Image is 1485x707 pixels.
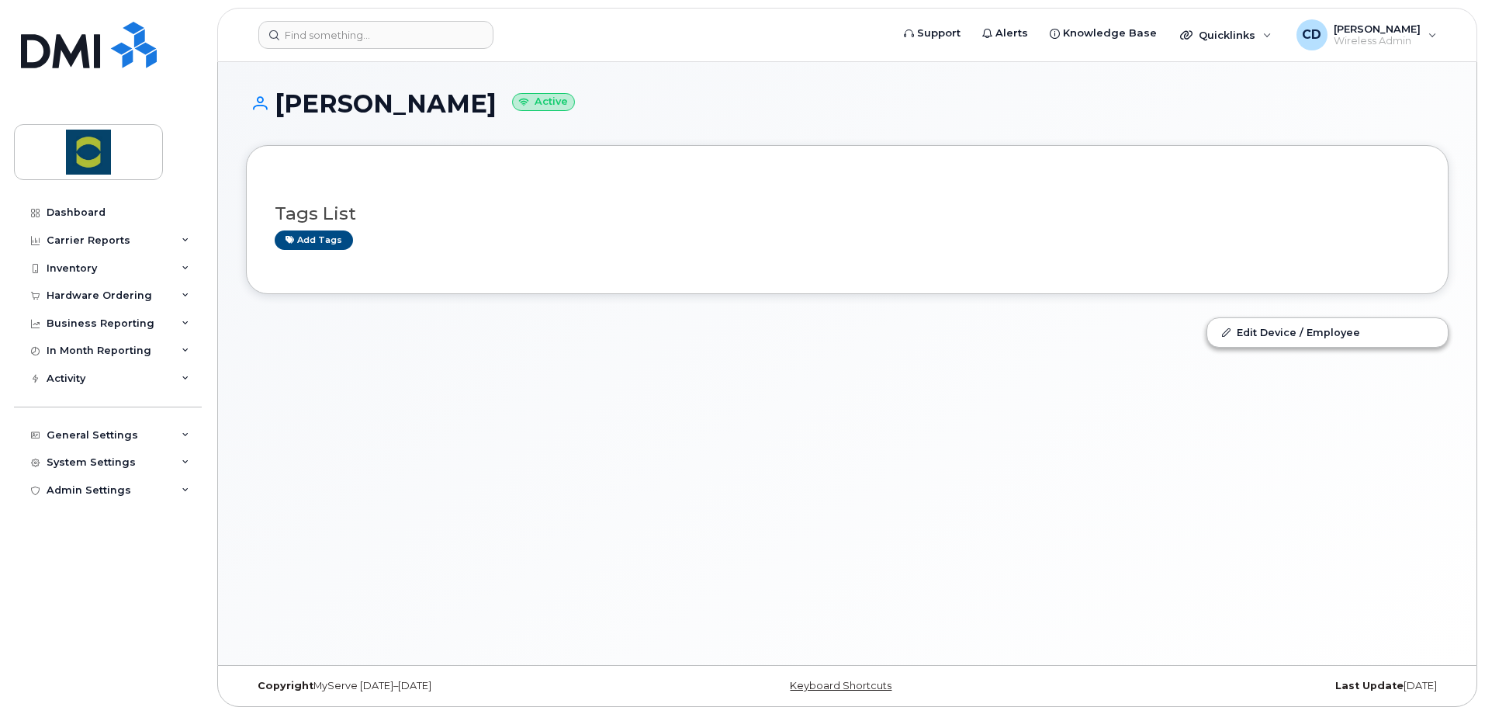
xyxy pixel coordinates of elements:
strong: Copyright [258,680,313,691]
strong: Last Update [1335,680,1404,691]
a: Add tags [275,230,353,250]
div: MyServe [DATE]–[DATE] [246,680,647,692]
h1: [PERSON_NAME] [246,90,1449,117]
a: Edit Device / Employee [1207,318,1448,346]
a: Keyboard Shortcuts [790,680,891,691]
h3: Tags List [275,204,1420,224]
small: Active [512,93,575,111]
div: [DATE] [1047,680,1449,692]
